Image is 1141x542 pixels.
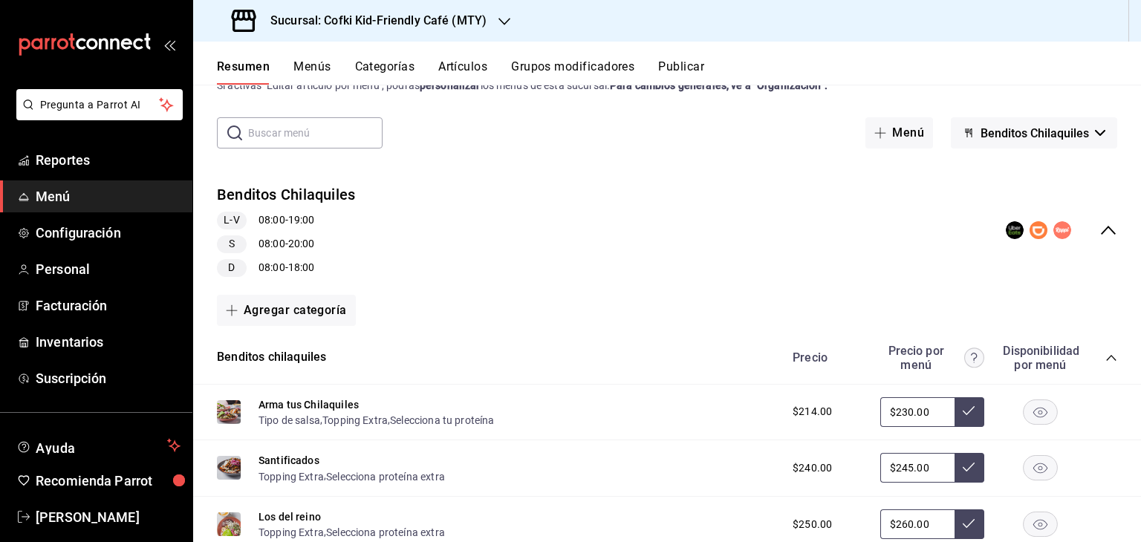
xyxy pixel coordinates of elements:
img: Preview [217,400,241,424]
div: 08:00 - 19:00 [217,212,355,229]
button: Resumen [217,59,270,85]
span: Personal [36,259,181,279]
input: Sin ajuste [880,509,955,539]
button: Publicar [658,59,704,85]
span: Ayuda [36,437,161,454]
div: Si activas ‘Editar artículo por menú’, podrás los menús de esta sucursal. [217,78,1117,94]
div: Precio [778,350,873,365]
button: Pregunta a Parrot AI [16,89,183,120]
button: Grupos modificadores [511,59,634,85]
div: 08:00 - 20:00 [217,235,355,253]
span: Facturación [36,296,181,316]
div: Disponibilidad por menú [1003,344,1077,372]
span: S [223,236,241,252]
div: , [259,524,445,540]
span: $240.00 [793,460,832,476]
input: Sin ajuste [880,453,955,483]
input: Buscar menú [248,118,383,148]
img: Preview [217,456,241,480]
span: L-V [218,212,245,228]
div: 08:00 - 18:00 [217,259,355,277]
div: , [259,468,445,483]
button: Topping Extra [259,469,324,484]
span: Benditos Chilaquiles [981,126,1089,140]
a: Pregunta a Parrot AI [10,108,183,123]
div: , , [259,412,495,428]
span: Configuración [36,223,181,243]
button: Benditos Chilaquiles [217,184,355,206]
span: Pregunta a Parrot AI [40,97,160,113]
button: open_drawer_menu [163,39,175,50]
button: Categorías [355,59,415,85]
button: Agregar categoría [217,295,356,326]
span: Menú [36,186,181,206]
img: Preview [217,512,241,536]
span: Reportes [36,150,181,170]
h3: Sucursal: Cofki Kid-Friendly Café (MTY) [259,12,487,30]
button: Tipo de salsa [259,413,320,428]
button: Santificados [259,453,319,468]
span: $214.00 [793,404,832,419]
button: Artículos [438,59,487,85]
button: Menús [293,59,331,85]
button: Benditos chilaquiles [217,349,326,366]
strong: Para cambios generales, ve a “Organización”. [610,79,828,91]
button: Arma tus Chilaquiles [259,397,359,412]
button: collapse-category-row [1105,352,1117,364]
button: Menú [865,117,933,148]
button: Selecciona tu proteína [390,413,494,428]
button: Los del reino [259,509,321,524]
span: Suscripción [36,368,181,388]
span: Inventarios [36,332,181,352]
button: Benditos Chilaquiles [951,117,1117,148]
button: Topping Extra [322,413,388,428]
span: D [222,260,241,275]
input: Sin ajuste [880,397,955,427]
button: Topping Extra [259,525,324,540]
strong: personalizar [420,79,481,91]
button: Selecciona proteína extra [326,525,445,540]
div: Precio por menú [880,344,984,372]
div: collapse-menu-row [193,172,1141,289]
span: [PERSON_NAME] [36,507,181,527]
span: $250.00 [793,517,832,532]
span: Recomienda Parrot [36,471,181,491]
div: navigation tabs [217,59,1141,85]
button: Selecciona proteína extra [326,469,445,484]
